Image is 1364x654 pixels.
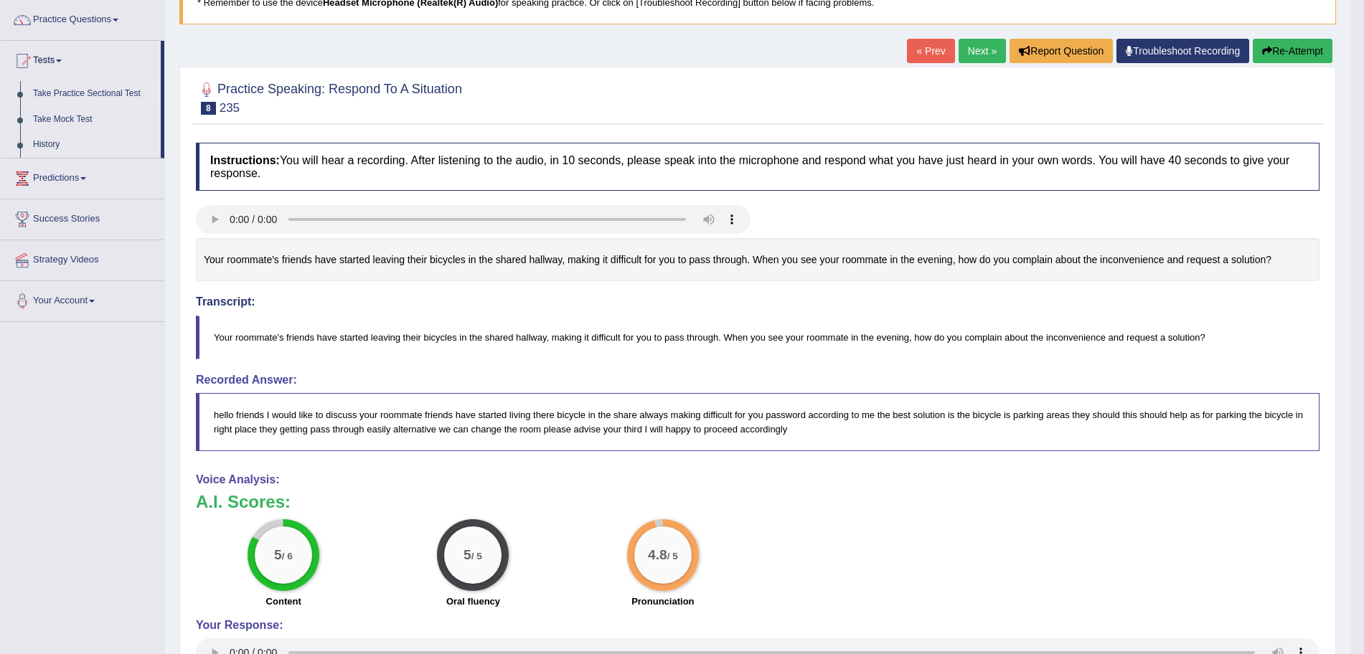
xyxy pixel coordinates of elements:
[196,473,1320,486] h4: Voice Analysis:
[266,594,301,608] label: Content
[196,393,1320,450] blockquote: hello friends I would like to discuss your roommate friends have started living there bicycle in ...
[959,39,1006,63] a: Next »
[274,546,282,562] big: 5
[27,107,161,133] a: Take Mock Test
[27,81,161,107] a: Take Practice Sectional Test
[196,492,291,511] b: A.I. Scores:
[1,41,161,77] a: Tests
[27,132,161,158] a: History
[220,101,240,115] small: 235
[1116,39,1249,63] a: Troubleshoot Recording
[196,143,1320,191] h4: You will hear a recording. After listening to the audio, in 10 seconds, please speak into the mic...
[1,281,164,317] a: Your Account
[1253,39,1332,63] button: Re-Attempt
[196,316,1320,359] blockquote: Your roommate's friends have started leaving their bicycles in the shared hallway, making it diff...
[196,79,462,115] h2: Practice Speaking: Respond To A Situation
[1,158,164,194] a: Predictions
[631,594,694,608] label: Pronunciation
[210,154,280,166] b: Instructions:
[196,374,1320,387] h4: Recorded Answer:
[667,551,678,561] small: / 5
[196,238,1320,282] div: Your roommate's friends have started leaving their bicycles in the shared hallway, making it diff...
[446,594,500,608] label: Oral fluency
[1,240,164,276] a: Strategy Videos
[648,546,667,562] big: 4.8
[471,551,482,561] small: / 5
[1,199,164,235] a: Success Stories
[464,546,472,562] big: 5
[282,551,293,561] small: / 6
[907,39,954,63] a: « Prev
[196,619,1320,632] h4: Your Response:
[201,102,216,115] span: 8
[1010,39,1113,63] button: Report Question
